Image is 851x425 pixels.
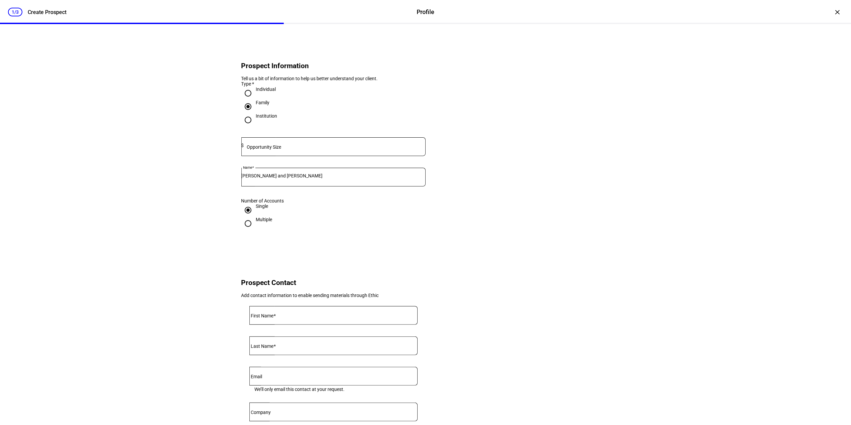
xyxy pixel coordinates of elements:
[251,374,262,379] mat-label: Email
[832,7,843,17] div: ×
[241,76,426,81] div: Tell us a bit of information to help us better understand your client.
[241,279,426,287] h2: Prospect Contact
[256,87,276,92] div: Individual
[247,144,281,150] mat-label: Opportunity Size
[241,293,426,298] div: Add contact information to enable sending materials through Ethic
[241,198,426,203] div: Number of Accounts
[241,81,426,87] div: Type *
[251,410,271,415] mat-label: Company
[417,8,434,16] div: Profile
[8,8,22,16] div: 1/3
[28,9,66,15] div: Create Prospect
[256,203,268,209] div: Single
[255,386,345,392] mat-hint: We’ll only email this contact at your request.
[241,143,244,148] span: $
[251,313,274,318] mat-label: First Name
[241,62,426,70] h2: Prospect Information
[256,217,272,222] div: Multiple
[256,113,277,119] div: Institution
[251,343,274,349] mat-label: Last Name
[243,165,252,169] mat-label: Name
[256,100,270,105] div: Family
